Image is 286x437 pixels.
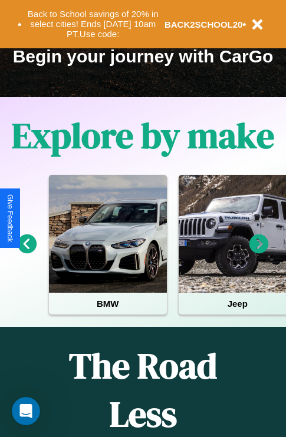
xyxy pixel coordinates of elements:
iframe: Intercom live chat [12,397,40,425]
h4: BMW [49,293,167,314]
h1: Explore by make [12,111,274,160]
button: Back to School savings of 20% in select cities! Ends [DATE] 10am PT.Use code: [22,6,165,42]
b: BACK2SCHOOL20 [165,19,243,29]
div: Give Feedback [6,194,14,242]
